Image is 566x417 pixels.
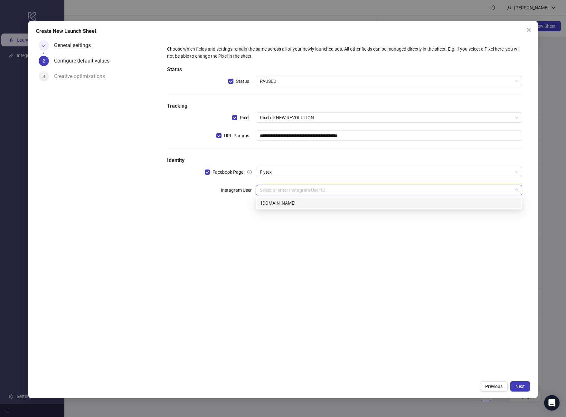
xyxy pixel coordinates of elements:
[480,381,508,392] button: Previous
[222,132,252,139] span: URL Params
[260,76,518,86] span: PAUSED
[524,25,534,35] button: Close
[260,167,518,177] span: Flytex
[510,381,530,392] button: Next
[526,27,531,33] span: close
[260,113,518,122] span: Pixel de NEW REVOLUTION
[261,199,517,207] div: [DOMAIN_NAME]
[221,185,256,195] label: Instagram User
[42,74,45,79] span: 3
[36,27,530,35] div: Create New Launch Sheet
[54,56,115,66] div: Configure default values
[42,43,46,48] span: check
[167,102,522,110] h5: Tracking
[485,384,503,389] span: Previous
[42,58,45,63] span: 2
[233,78,252,85] span: Status
[54,40,96,51] div: General settings
[515,384,525,389] span: Next
[167,45,522,60] div: Choose which fields and settings remain the same across all of your newly launched ads. All other...
[237,114,252,121] span: Pixel
[167,157,522,164] h5: Identity
[257,198,521,208] div: flytex.fr
[167,66,522,73] h5: Status
[247,170,252,174] span: question-circle
[544,395,560,411] div: Open Intercom Messenger
[210,169,246,176] span: Facebook Page
[54,71,110,82] div: Creative optimizations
